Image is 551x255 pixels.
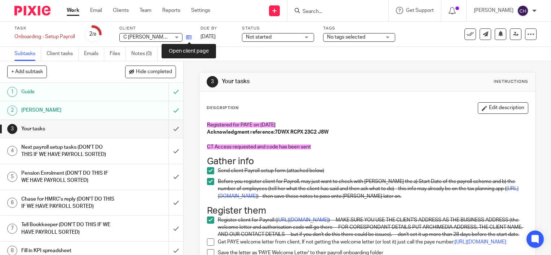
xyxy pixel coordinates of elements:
[327,35,365,40] span: No tags selected
[207,105,239,111] p: Description
[207,144,311,149] span: CT Access requested and code has been sent
[21,219,115,238] h1: Tell Bookkeeper (DON'T DO THIS IF WE HAVE PAYROLL SORTED)
[136,69,172,75] span: Hide completed
[140,7,151,14] a: Team
[191,7,210,14] a: Settings
[207,156,528,167] h1: Gather info
[110,47,126,61] a: Files
[163,47,191,61] a: Audit logs
[123,35,195,40] span: C [PERSON_NAME] Farriery Ltd
[7,106,17,116] div: 2
[218,167,528,174] p: Send client Payroll setup form (attached below)
[21,124,115,134] h1: Your tasks
[162,7,180,14] a: Reports
[92,32,96,36] small: /8
[517,5,529,17] img: svg%3E
[125,66,176,78] button: Hide completed
[14,47,41,61] a: Subtasks
[494,79,528,85] div: Instructions
[218,186,519,198] a: [URL][DOMAIN_NAME]
[67,7,79,14] a: Work
[207,205,528,216] h1: Register them
[207,130,329,135] strong: Acknowledgment reference:7DWX RCPX 23C2 J8W
[323,26,395,31] label: Tags
[7,224,17,234] div: 7
[21,142,115,160] h1: Next payroll setup tasks (DON'T DO THIS IF WE HAVE PAYROLL SORTED)
[21,86,115,97] h1: Guide
[7,146,17,156] div: 4
[7,172,17,182] div: 5
[242,26,314,31] label: Status
[119,26,191,31] label: Client
[7,87,17,97] div: 1
[90,7,102,14] a: Email
[21,105,115,116] h1: [PERSON_NAME]
[277,218,329,223] a: [URL][DOMAIN_NAME]
[7,66,47,78] button: + Add subtask
[246,35,272,40] span: Not started
[14,6,50,15] img: Pixie
[21,168,115,186] h1: Pension Enrolment (DON'T DO THIS IF WE HAVE PAYROLL SORTED)
[21,194,115,212] h1: Chase for HMRC's reply (DON'T DO THIS IF WE HAVE PAYROLL SORTED)
[7,124,17,134] div: 3
[131,47,158,61] a: Notes (0)
[14,33,75,40] div: Onboarding - Setup Payroll
[474,7,513,14] p: [PERSON_NAME]
[207,76,218,88] div: 3
[200,34,216,39] span: [DATE]
[302,9,367,15] input: Search
[14,26,75,31] label: Task
[222,78,383,85] h1: Your tasks
[478,102,528,114] button: Edit description
[406,8,434,13] span: Get Support
[47,47,79,61] a: Client tasks
[200,26,233,31] label: Due by
[113,7,129,14] a: Clients
[7,198,17,208] div: 6
[218,178,528,200] p: Before you register client for Payroll, may just want to check with [PERSON_NAME] the a) Start Da...
[89,30,96,38] div: 2
[207,122,275,127] span: Registered for PAYE on [DATE]
[84,47,104,61] a: Emails
[218,238,528,246] p: Get PAYE welcome letter from client. If not getting the welcome letter (or lost it) just call the...
[218,216,528,238] p: Register client for Payroll ( ) -- MAKE SURE YOU USE THE CLIENT'S ADDRESS AS THE BUSINESS ADDRESS...
[455,240,506,245] a: [URL][DOMAIN_NAME]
